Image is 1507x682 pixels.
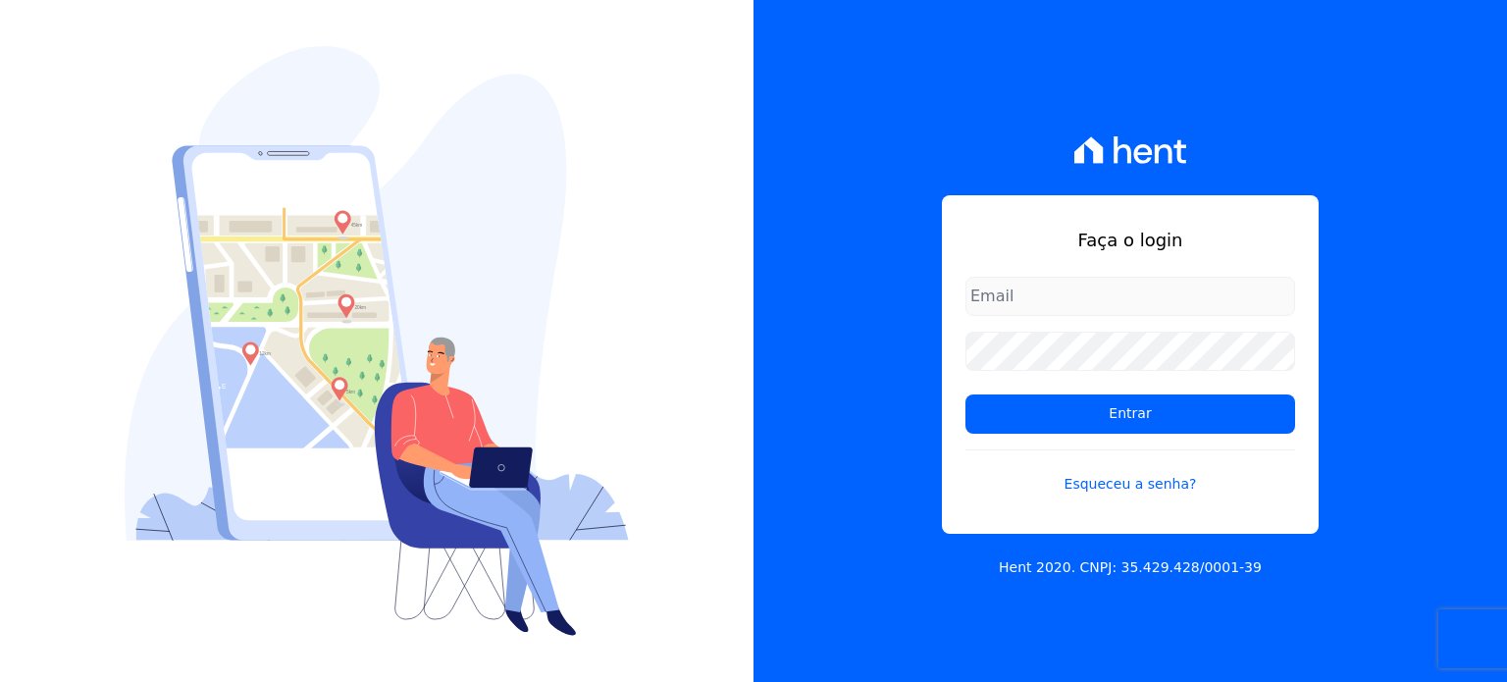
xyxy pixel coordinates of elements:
[965,227,1295,253] h1: Faça o login
[999,557,1262,578] p: Hent 2020. CNPJ: 35.429.428/0001-39
[965,394,1295,434] input: Entrar
[965,277,1295,316] input: Email
[965,449,1295,495] a: Esqueceu a senha?
[125,46,629,636] img: Login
